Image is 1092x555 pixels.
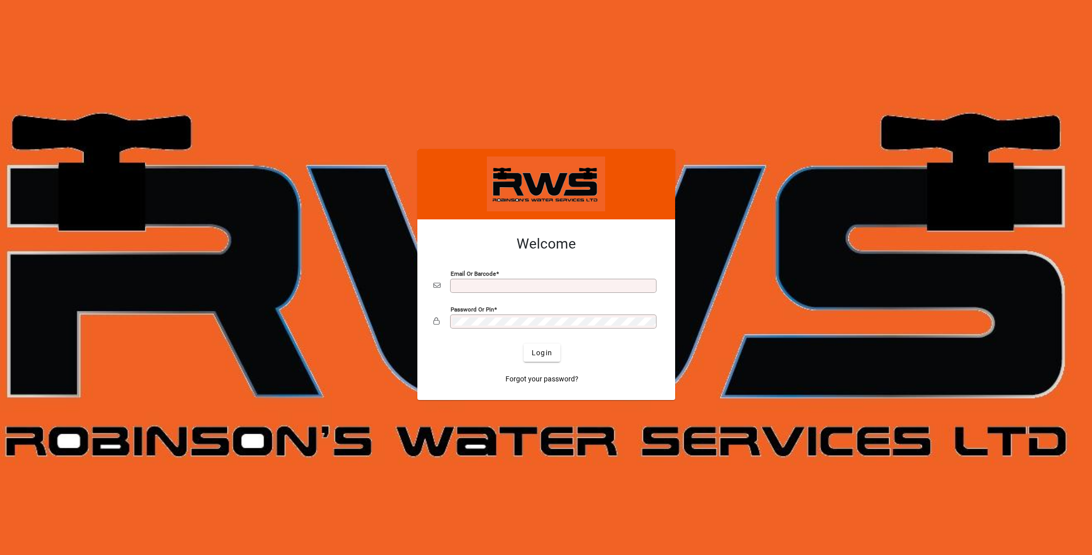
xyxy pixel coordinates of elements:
span: Forgot your password? [505,374,578,384]
h2: Welcome [433,235,659,253]
a: Forgot your password? [501,370,583,388]
button: Login [524,344,560,362]
mat-label: Password or Pin [451,306,494,313]
mat-label: Email or Barcode [451,270,496,277]
span: Login [532,348,552,358]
